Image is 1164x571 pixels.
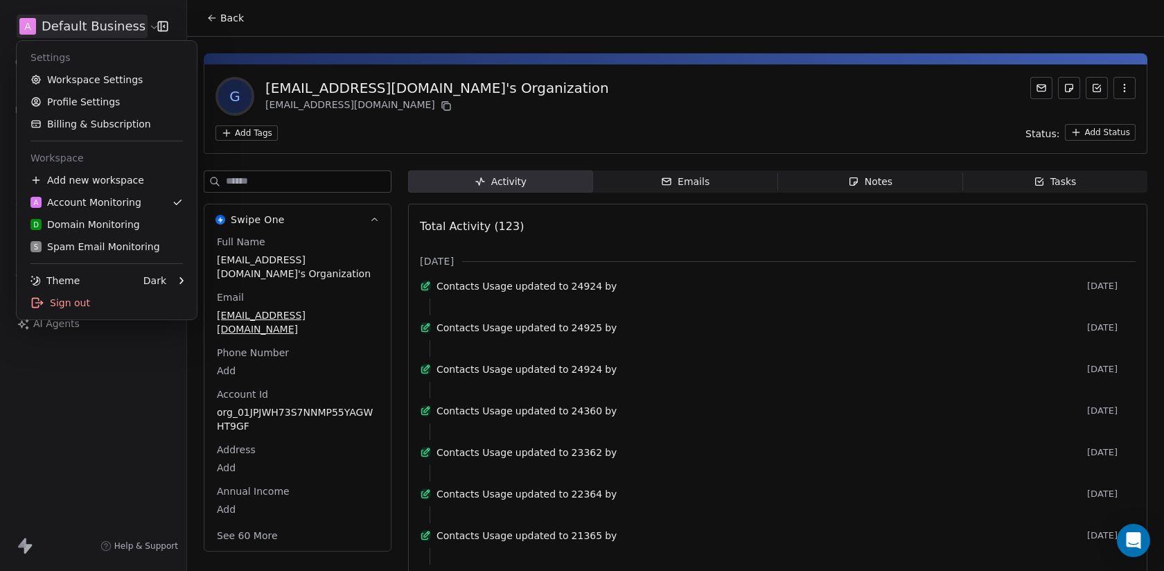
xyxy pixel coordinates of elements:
[22,69,191,91] a: Workspace Settings
[22,292,191,314] div: Sign out
[22,46,191,69] div: Settings
[34,242,38,252] span: S
[22,169,191,191] div: Add new workspace
[22,147,191,169] div: Workspace
[30,218,140,231] div: Domain Monitoring
[30,240,160,254] div: Spam Email Monitoring
[22,91,191,113] a: Profile Settings
[34,197,39,208] span: A
[30,274,80,288] div: Theme
[143,274,166,288] div: Dark
[22,113,191,135] a: Billing & Subscription
[33,220,39,230] span: D
[30,195,141,209] div: Account Monitoring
